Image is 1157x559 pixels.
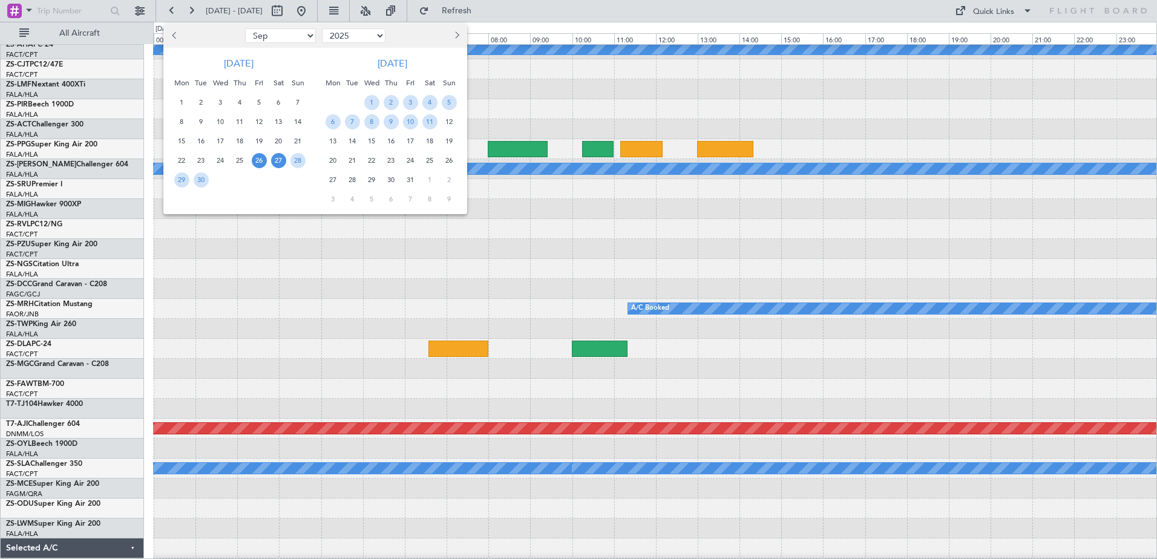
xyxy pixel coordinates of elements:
[252,134,267,149] span: 19
[323,151,343,170] div: 20-10-2025
[343,73,362,93] div: Tue
[403,192,418,207] span: 7
[420,131,439,151] div: 18-10-2025
[439,131,459,151] div: 19-10-2025
[194,114,209,129] span: 9
[191,73,211,93] div: Tue
[384,172,399,188] span: 30
[271,114,286,129] span: 13
[174,153,189,168] span: 22
[213,153,228,168] span: 24
[343,131,362,151] div: 14-10-2025
[191,93,211,112] div: 2-9-2025
[403,153,418,168] span: 24
[172,151,191,170] div: 22-9-2025
[420,112,439,131] div: 11-10-2025
[194,95,209,110] span: 2
[442,172,457,188] span: 2
[290,95,306,110] span: 7
[271,134,286,149] span: 20
[191,151,211,170] div: 23-9-2025
[420,170,439,189] div: 1-11-2025
[362,170,381,189] div: 29-10-2025
[422,134,438,149] span: 18
[439,170,459,189] div: 2-11-2025
[403,172,418,188] span: 31
[249,73,269,93] div: Fri
[384,95,399,110] span: 2
[172,170,191,189] div: 29-9-2025
[172,73,191,93] div: Mon
[288,131,307,151] div: 21-9-2025
[345,134,360,149] span: 14
[442,114,457,129] span: 12
[442,153,457,168] span: 26
[191,112,211,131] div: 9-9-2025
[420,93,439,112] div: 4-10-2025
[364,192,379,207] span: 5
[323,189,343,209] div: 3-11-2025
[422,95,438,110] span: 4
[230,73,249,93] div: Thu
[213,134,228,149] span: 17
[381,170,401,189] div: 30-10-2025
[230,112,249,131] div: 11-9-2025
[439,151,459,170] div: 26-10-2025
[384,134,399,149] span: 16
[403,95,418,110] span: 3
[420,73,439,93] div: Sat
[381,131,401,151] div: 16-10-2025
[381,189,401,209] div: 6-11-2025
[230,131,249,151] div: 18-9-2025
[252,95,267,110] span: 5
[174,95,189,110] span: 1
[249,131,269,151] div: 19-9-2025
[232,153,247,168] span: 25
[323,131,343,151] div: 13-10-2025
[172,93,191,112] div: 1-9-2025
[213,114,228,129] span: 10
[439,189,459,209] div: 9-11-2025
[442,192,457,207] span: 9
[401,170,420,189] div: 31-10-2025
[343,189,362,209] div: 4-11-2025
[381,93,401,112] div: 2-10-2025
[401,131,420,151] div: 17-10-2025
[364,114,379,129] span: 8
[211,112,230,131] div: 10-9-2025
[252,114,267,129] span: 12
[422,153,438,168] span: 25
[323,170,343,189] div: 27-10-2025
[439,93,459,112] div: 5-10-2025
[343,112,362,131] div: 7-10-2025
[384,114,399,129] span: 9
[288,112,307,131] div: 14-9-2025
[252,153,267,168] span: 26
[271,153,286,168] span: 27
[403,114,418,129] span: 10
[211,151,230,170] div: 24-9-2025
[401,189,420,209] div: 7-11-2025
[269,131,288,151] div: 20-9-2025
[442,95,457,110] span: 5
[174,114,189,129] span: 8
[271,95,286,110] span: 6
[168,26,182,45] button: Previous month
[442,134,457,149] span: 19
[420,189,439,209] div: 8-11-2025
[230,151,249,170] div: 25-9-2025
[269,151,288,170] div: 27-9-2025
[323,112,343,131] div: 6-10-2025
[326,134,341,149] span: 13
[290,114,306,129] span: 14
[290,153,306,168] span: 28
[326,114,341,129] span: 6
[194,153,209,168] span: 23
[343,151,362,170] div: 21-10-2025
[422,172,438,188] span: 1
[245,28,316,43] select: Select month
[174,172,189,188] span: 29
[322,28,385,43] select: Select year
[384,153,399,168] span: 23
[362,93,381,112] div: 1-10-2025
